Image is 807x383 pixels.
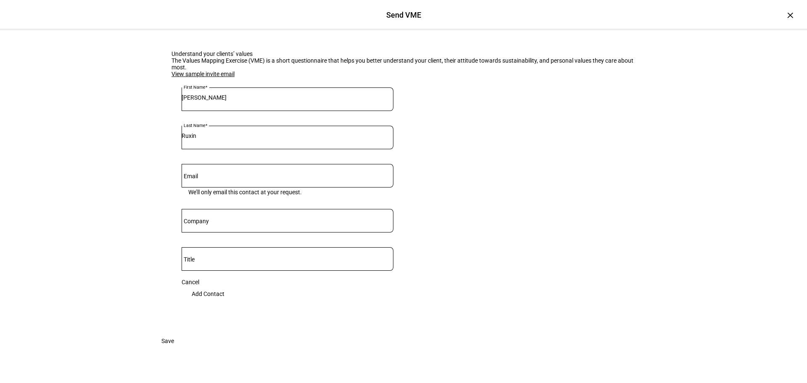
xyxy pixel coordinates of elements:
[171,57,636,71] div: The Values Mapping Exercise (VME) is a short questionnaire that helps you better understand your ...
[182,279,393,285] div: Cancel
[188,188,302,195] mat-hint: We’ll only email this contact at your request.
[161,333,174,349] span: Save
[192,285,224,302] span: Add Contact
[184,173,198,180] mat-label: Email
[184,123,205,128] mat-label: Last Name
[171,50,636,57] div: Understand your clients’ values
[184,256,195,263] mat-label: Title
[783,8,797,22] div: ×
[171,71,235,77] a: View sample invite email
[184,218,209,225] mat-label: Company
[184,85,205,90] mat-label: First Name
[182,285,235,302] button: Add Contact
[151,333,184,349] button: Save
